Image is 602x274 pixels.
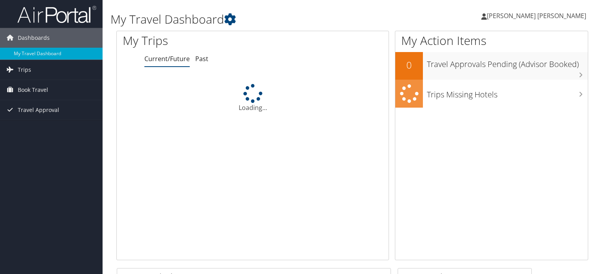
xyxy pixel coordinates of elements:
[395,58,423,72] h2: 0
[487,11,586,20] span: [PERSON_NAME] [PERSON_NAME]
[427,85,588,100] h3: Trips Missing Hotels
[18,80,48,100] span: Book Travel
[395,80,588,108] a: Trips Missing Hotels
[395,32,588,49] h1: My Action Items
[18,60,31,80] span: Trips
[18,100,59,120] span: Travel Approval
[195,54,208,63] a: Past
[427,55,588,70] h3: Travel Approvals Pending (Advisor Booked)
[395,52,588,80] a: 0Travel Approvals Pending (Advisor Booked)
[18,28,50,48] span: Dashboards
[144,54,190,63] a: Current/Future
[110,11,433,28] h1: My Travel Dashboard
[117,84,389,112] div: Loading...
[17,5,96,24] img: airportal-logo.png
[481,4,594,28] a: [PERSON_NAME] [PERSON_NAME]
[123,32,269,49] h1: My Trips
